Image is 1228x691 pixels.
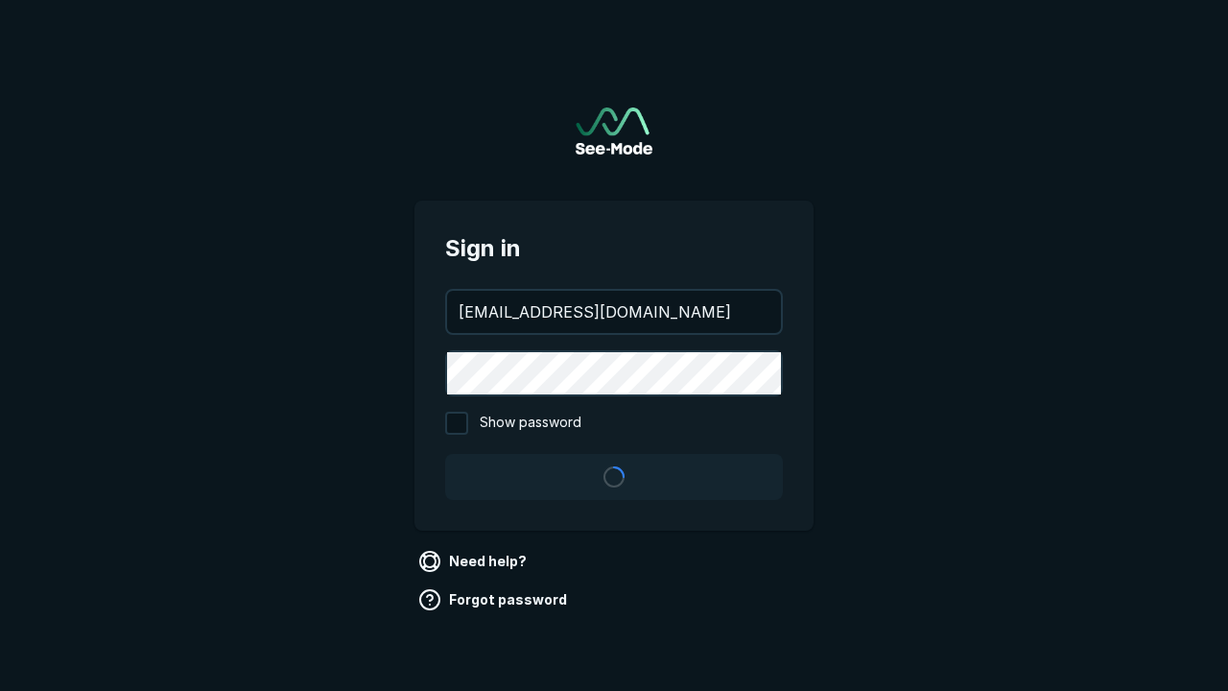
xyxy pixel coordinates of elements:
span: Show password [480,412,581,435]
input: your@email.com [447,291,781,333]
a: Need help? [414,546,534,577]
span: Sign in [445,231,783,266]
a: Forgot password [414,584,575,615]
a: Go to sign in [576,107,652,155]
img: See-Mode Logo [576,107,652,155]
